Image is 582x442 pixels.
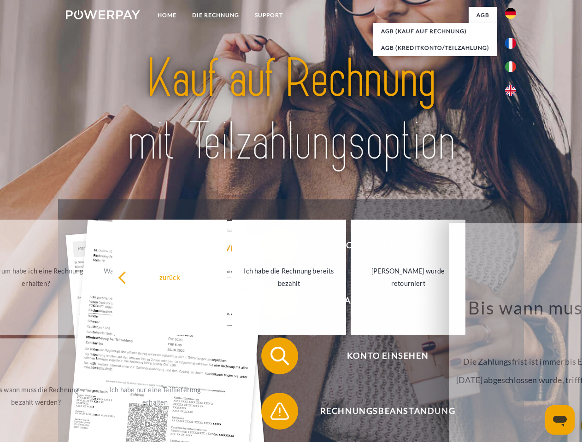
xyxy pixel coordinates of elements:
[373,23,497,40] a: AGB (Kauf auf Rechnung)
[505,8,516,19] img: de
[268,344,291,367] img: qb_search.svg
[66,10,140,19] img: logo-powerpay-white.svg
[545,405,575,435] iframe: Schaltfläche zum Öffnen des Messaging-Fensters
[505,38,516,49] img: fr
[103,384,207,408] div: Ich habe nur eine Teillieferung erhalten
[275,337,500,374] span: Konto einsehen
[373,40,497,56] a: AGB (Kreditkonto/Teilzahlung)
[118,271,222,283] div: zurück
[237,265,341,290] div: Ich habe die Rechnung bereits bezahlt
[184,7,247,23] a: DIE RECHNUNG
[469,7,497,23] a: agb
[150,7,184,23] a: Home
[275,393,500,430] span: Rechnungsbeanstandung
[88,44,494,176] img: title-powerpay_de.svg
[268,400,291,423] img: qb_warning.svg
[261,393,501,430] button: Rechnungsbeanstandung
[505,61,516,72] img: it
[261,337,501,374] button: Konto einsehen
[98,220,212,335] a: Was habe ich noch offen, ist meine Zahlung eingegangen?
[356,265,460,290] div: [PERSON_NAME] wurde retourniert
[505,85,516,96] img: en
[247,7,291,23] a: SUPPORT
